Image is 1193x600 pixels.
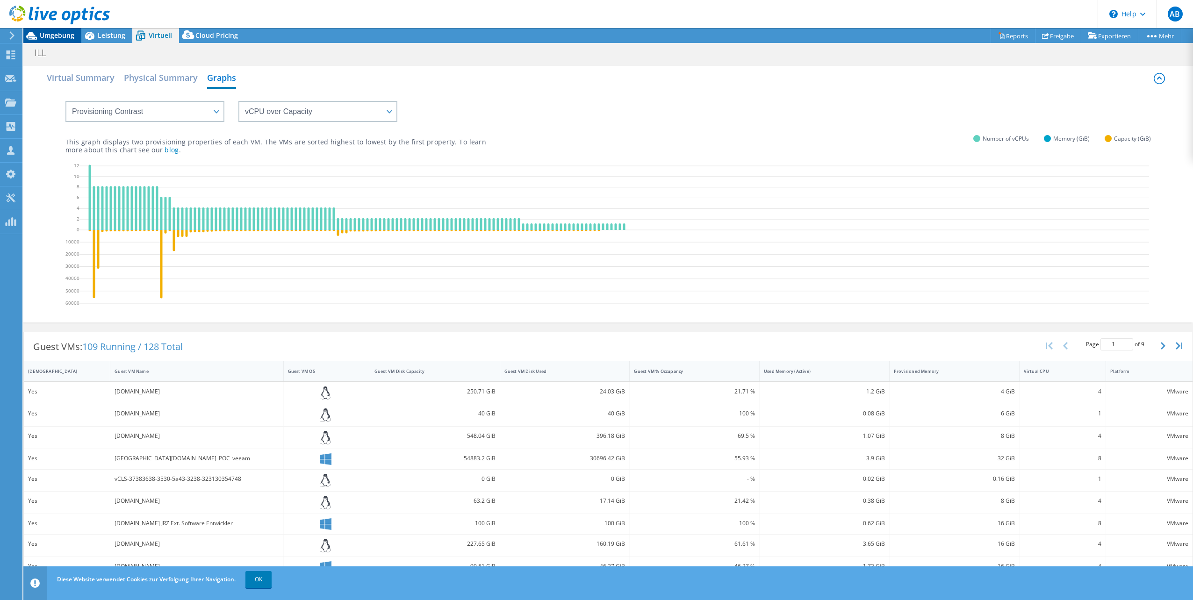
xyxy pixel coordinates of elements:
span: AB [1168,7,1183,21]
span: Diese Website verwendet Cookies zur Verfolgung Ihrer Navigation. [57,575,236,583]
input: jump to page [1100,338,1133,350]
div: [GEOGRAPHIC_DATA][DOMAIN_NAME]_POC_veeam [115,453,279,464]
div: Guest VMs: [24,332,192,361]
div: 0.16 GiB [894,474,1015,484]
a: Mehr [1138,29,1181,43]
div: 40 GiB [374,408,496,419]
div: [DOMAIN_NAME] [115,431,279,441]
div: 6 GiB [894,408,1015,419]
div: [DOMAIN_NAME] [115,561,279,571]
span: 109 Running / 128 Total [82,340,183,353]
div: 0.02 GiB [764,474,885,484]
text: 2 [77,215,79,222]
div: 99.51 GiB [374,561,496,571]
div: VMware [1110,518,1188,529]
div: Yes [28,496,106,506]
div: 4 GiB [894,386,1015,397]
div: Yes [28,518,106,529]
h2: Physical Summary [124,68,198,87]
div: 46.27 GiB [504,561,625,571]
div: 1.07 GiB [764,431,885,441]
div: Guest VM OS [288,368,354,374]
div: Guest VM Disk Used [504,368,614,374]
text: 6 [77,194,79,200]
div: VMware [1110,496,1188,506]
div: 4 [1024,431,1101,441]
div: 17.14 GiB [504,496,625,506]
div: Yes [28,474,106,484]
div: 8 GiB [894,496,1015,506]
div: 30696.42 GiB [504,453,625,464]
div: [DOMAIN_NAME] [115,539,279,549]
text: 8 [77,183,79,190]
span: Cloud Pricing [195,31,238,40]
div: Provisioned Memory [894,368,1004,374]
div: 32 GiB [894,453,1015,464]
div: 46.27 % [634,561,755,571]
div: Platform [1110,368,1177,374]
div: VMware [1110,386,1188,397]
span: 9 [1141,340,1144,348]
a: Freigabe [1035,29,1081,43]
text: 0 [77,226,79,232]
div: 100 % [634,518,755,529]
div: 16 GiB [894,561,1015,571]
div: 160.19 GiB [504,539,625,549]
div: Guest VM Disk Capacity [374,368,484,374]
div: 24.03 GiB [504,386,625,397]
div: - % [634,474,755,484]
p: This graph displays two provisioning properties of each VM. The VMs are sorted highest to lowest ... [65,138,486,154]
div: 396.18 GiB [504,431,625,441]
div: 250.71 GiB [374,386,496,397]
div: Used Memory (Active) [764,368,874,374]
a: OK [245,571,272,588]
h2: Graphs [207,68,236,89]
text: 50000 [65,287,79,293]
div: Yes [28,431,106,441]
div: [DOMAIN_NAME] [115,496,279,506]
text: 12 [74,162,79,168]
div: 1 [1024,408,1101,419]
div: 0.08 GiB [764,408,885,419]
text: 40000 [65,275,79,281]
svg: \n [1109,10,1118,18]
div: 3.9 GiB [764,453,885,464]
div: 100 % [634,408,755,419]
div: 69.5 % [634,431,755,441]
div: 1.73 GiB [764,561,885,571]
div: 8 GiB [894,431,1015,441]
div: Yes [28,453,106,464]
div: 0 GiB [504,474,625,484]
div: 63.2 GiB [374,496,496,506]
span: Virtuell [149,31,172,40]
div: Guest VM Name [115,368,267,374]
a: Reports [991,29,1035,43]
div: [DOMAIN_NAME] [115,408,279,419]
div: 548.04 GiB [374,431,496,441]
div: 16 GiB [894,518,1015,529]
div: VMware [1110,474,1188,484]
span: Capacity (GiB) [1114,133,1151,144]
div: Guest VM % Occupancy [634,368,744,374]
div: 227.65 GiB [374,539,496,549]
div: 4 [1024,496,1101,506]
span: Leistung [98,31,125,40]
text: 20000 [65,250,79,257]
text: 4 [77,205,79,211]
div: VMware [1110,539,1188,549]
div: Yes [28,561,106,571]
div: [DOMAIN_NAME] [115,386,279,397]
div: 0.62 GiB [764,518,885,529]
div: VMware [1110,453,1188,464]
text: 10 [74,172,79,179]
div: 0 GiB [374,474,496,484]
div: vCLS-37383638-3530-5a43-3238-323130354748 [115,474,279,484]
div: 61.61 % [634,539,755,549]
div: [DOMAIN_NAME] JRZ Ext. Software Entwickler [115,518,279,529]
text: 10000 [65,238,79,245]
div: 8 [1024,453,1101,464]
div: Yes [28,386,106,397]
a: Exportieren [1081,29,1138,43]
h1: ILL [30,48,61,58]
a: blog [165,145,179,154]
